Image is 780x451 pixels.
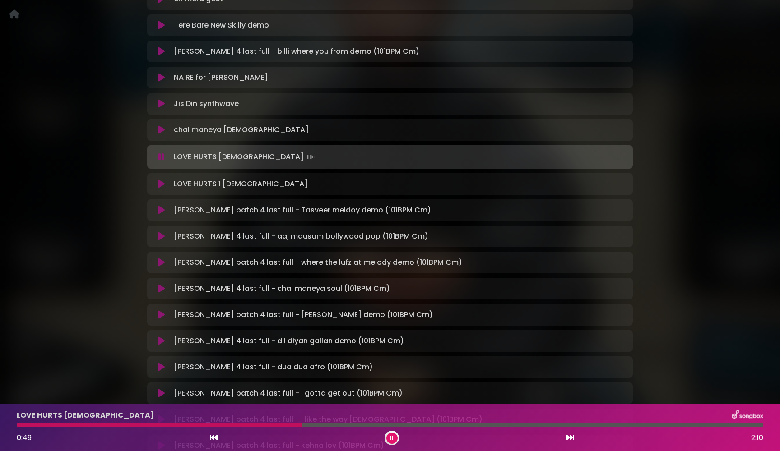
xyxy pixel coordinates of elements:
[174,388,403,399] p: [PERSON_NAME] batch 4 last full - i gotta get out (101BPM Cm)
[174,98,239,109] p: Jis Din synthwave
[174,336,404,346] p: [PERSON_NAME] 4 last full - dil diyan gallan demo (101BPM Cm)
[174,151,316,163] p: LOVE HURTS [DEMOGRAPHIC_DATA]
[174,46,419,57] p: [PERSON_NAME] 4 last full - billi where you from demo (101BPM Cm)
[17,410,154,421] p: LOVE HURTS [DEMOGRAPHIC_DATA]
[174,124,309,135] p: chal maneya [DEMOGRAPHIC_DATA]
[174,72,268,83] p: NA RE for [PERSON_NAME]
[174,231,428,242] p: [PERSON_NAME] 4 last full - aaj mausam bollywood pop (101BPM Cm)
[174,205,431,216] p: [PERSON_NAME] batch 4 last full - Tasveer meldoy demo (101BPM Cm)
[174,179,308,189] p: LOVE HURTS 1 [DEMOGRAPHIC_DATA]
[174,283,390,294] p: [PERSON_NAME] 4 last full - chal maneya soul (101BPM Cm)
[732,410,763,421] img: songbox-logo-white.png
[174,20,269,31] p: Tere Bare New Skilly demo
[17,433,32,443] span: 0:49
[174,257,462,268] p: [PERSON_NAME] batch 4 last full - where the lufz at melody demo (101BPM Cm)
[174,362,373,373] p: [PERSON_NAME] 4 last full - dua dua afro (101BPM Cm)
[751,433,763,443] span: 2:10
[304,151,316,163] img: waveform4.gif
[174,309,433,320] p: [PERSON_NAME] batch 4 last full - [PERSON_NAME] demo (101BPM Cm)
